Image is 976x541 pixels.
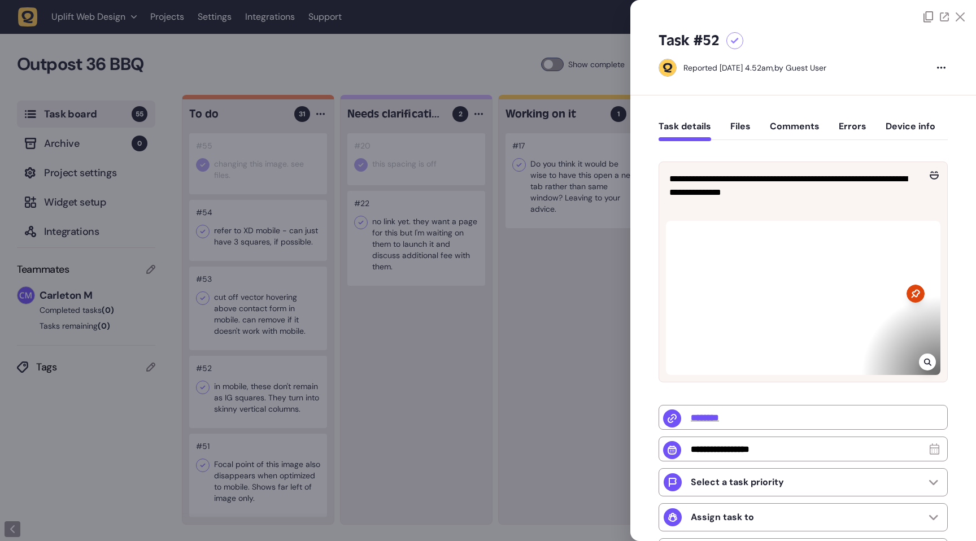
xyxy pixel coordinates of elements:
[691,512,754,523] p: Assign task to
[683,63,774,73] div: Reported [DATE] 4.52am,
[659,59,676,76] img: Guest User
[730,121,751,141] button: Files
[770,121,820,141] button: Comments
[659,32,720,50] h5: Task #52
[886,121,935,141] button: Device info
[659,121,711,141] button: Task details
[839,121,866,141] button: Errors
[683,62,826,73] div: by Guest User
[691,477,784,488] p: Select a task priority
